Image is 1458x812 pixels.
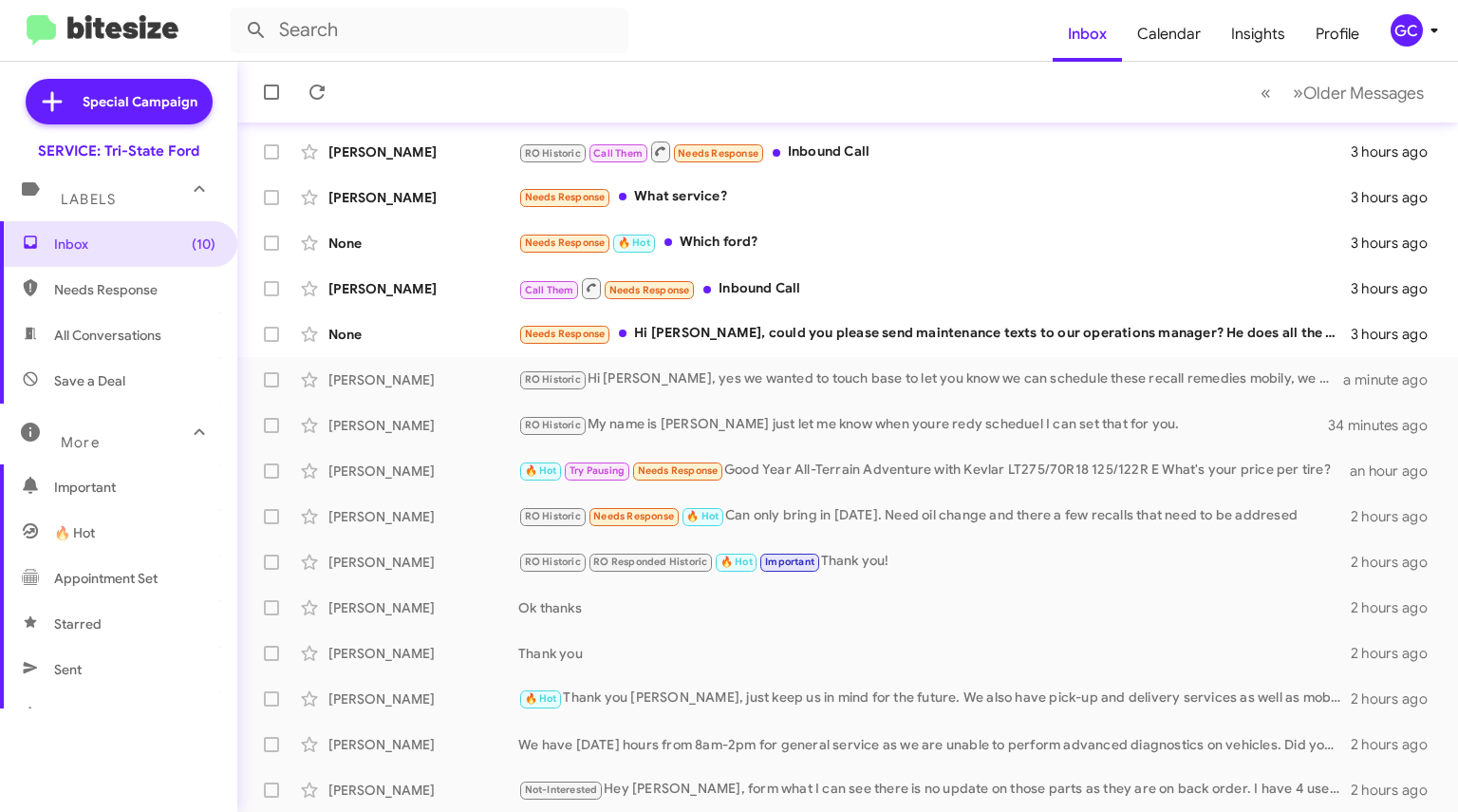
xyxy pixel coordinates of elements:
[570,464,625,477] span: Try Pausing
[328,279,518,298] div: [PERSON_NAME]
[328,735,518,754] div: [PERSON_NAME]
[518,688,1351,709] div: Thank you [PERSON_NAME], just keep us in mind for the future. We also have pick-up and delivery s...
[593,556,707,568] span: RO Responded Historic
[54,371,125,390] span: Save a Deal
[525,328,606,340] span: Needs Response
[525,373,581,386] span: RO Historic
[638,464,719,477] span: Needs Response
[525,419,581,431] span: RO Historic
[1122,7,1216,62] a: Calendar
[1351,325,1443,344] div: 3 hours ago
[593,510,674,522] span: Needs Response
[54,614,102,633] span: Starred
[1249,73,1282,112] button: Previous
[618,236,650,249] span: 🔥 Hot
[1351,507,1443,526] div: 2 hours ago
[328,781,518,800] div: [PERSON_NAME]
[1261,81,1271,104] span: «
[518,276,1351,300] div: Inbound Call
[1351,689,1443,708] div: 2 hours ago
[54,523,95,542] span: 🔥 Hot
[678,147,758,160] span: Needs Response
[765,556,814,568] span: Important
[54,569,158,588] span: Appointment Set
[54,706,81,725] span: Sold
[1350,462,1443,481] div: an hour ago
[518,598,1351,617] div: Ok thanks
[518,460,1350,482] div: Good Year All-Terrain Adventure with Kevlar LT275/70R18 125/122R E What's your price per tire?
[61,434,100,451] span: More
[1374,14,1437,47] button: GC
[328,462,518,481] div: [PERSON_NAME]
[1053,7,1122,62] a: Inbox
[525,692,557,705] span: 🔥 Hot
[38,142,199,161] div: SERVICE: Tri-State Ford
[525,191,606,203] span: Needs Response
[518,644,1351,663] div: Thank you
[518,779,1351,801] div: Hey [PERSON_NAME], form what I can see there is no update on those parts as they are on back orde...
[518,186,1351,208] div: What service?
[26,79,213,124] a: Special Campaign
[1281,73,1435,112] button: Next
[328,416,518,435] div: [PERSON_NAME]
[1300,7,1374,62] a: Profile
[1351,644,1443,663] div: 2 hours ago
[1343,370,1443,389] div: a minute ago
[61,191,116,208] span: Labels
[525,556,581,568] span: RO Historic
[54,660,82,679] span: Sent
[525,236,606,249] span: Needs Response
[1351,553,1443,572] div: 2 hours ago
[328,598,518,617] div: [PERSON_NAME]
[328,644,518,663] div: [PERSON_NAME]
[1293,81,1303,104] span: »
[328,507,518,526] div: [PERSON_NAME]
[518,232,1351,254] div: Which ford?
[1351,598,1443,617] div: 2 hours ago
[525,510,581,522] span: RO Historic
[328,142,518,161] div: [PERSON_NAME]
[54,326,161,345] span: All Conversations
[1391,14,1423,47] div: GC
[328,325,518,344] div: None
[518,368,1343,390] div: Hi [PERSON_NAME], yes we wanted to touch base to let you know we can schedule these recall remedi...
[518,323,1351,345] div: Hi [PERSON_NAME], could you please send maintenance texts to our operations manager? He does all ...
[1351,279,1443,298] div: 3 hours ago
[1351,234,1443,253] div: 3 hours ago
[230,8,628,53] input: Search
[1329,416,1443,435] div: 34 minutes ago
[328,553,518,572] div: [PERSON_NAME]
[593,147,643,160] span: Call Them
[518,140,1351,163] div: Inbound Call
[328,689,518,708] div: [PERSON_NAME]
[525,464,557,477] span: 🔥 Hot
[328,188,518,207] div: [PERSON_NAME]
[1351,188,1443,207] div: 3 hours ago
[192,235,215,254] span: (10)
[1303,83,1424,104] span: Older Messages
[525,147,581,160] span: RO Historic
[1351,781,1443,800] div: 2 hours ago
[1250,73,1435,112] nav: Page navigation example
[525,284,574,296] span: Call Them
[720,556,753,568] span: 🔥 Hot
[54,478,215,497] span: Important
[518,414,1329,436] div: My name is [PERSON_NAME] just let me know when youre redy scheduel I can set that for you.
[328,234,518,253] div: None
[1351,142,1443,161] div: 3 hours ago
[609,284,690,296] span: Needs Response
[328,370,518,389] div: [PERSON_NAME]
[686,510,719,522] span: 🔥 Hot
[518,735,1351,754] div: We have [DATE] hours from 8am-2pm for general service as we are unable to perform advanced diagno...
[1216,7,1300,62] a: Insights
[518,505,1351,527] div: Can only bring in [DATE]. Need oil change and there a few recalls that need to be addresed
[54,235,215,254] span: Inbox
[525,784,598,796] span: Not-Interested
[1351,735,1443,754] div: 2 hours ago
[54,280,215,299] span: Needs Response
[518,551,1351,573] div: Thank you!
